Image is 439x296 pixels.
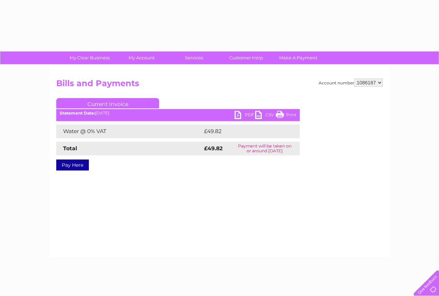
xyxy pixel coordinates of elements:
strong: Total [63,145,77,152]
a: Print [276,111,296,121]
td: Water @ 0% VAT [56,125,202,138]
div: [DATE] [56,111,300,116]
h2: Bills and Payments [56,79,383,92]
a: My Clear Business [61,51,118,64]
b: Statement Date: [60,110,95,116]
strong: £49.82 [204,145,223,152]
a: CSV [255,111,276,121]
a: Make A Payment [270,51,327,64]
a: My Account [114,51,170,64]
a: Services [166,51,222,64]
td: £49.82 [202,125,286,138]
a: Customer Help [218,51,274,64]
div: Account number [319,79,383,87]
a: Pay Here [56,159,89,170]
td: Payment will be taken on or around [DATE] [229,142,300,155]
a: Current Invoice [56,98,159,108]
a: PDF [235,111,255,121]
